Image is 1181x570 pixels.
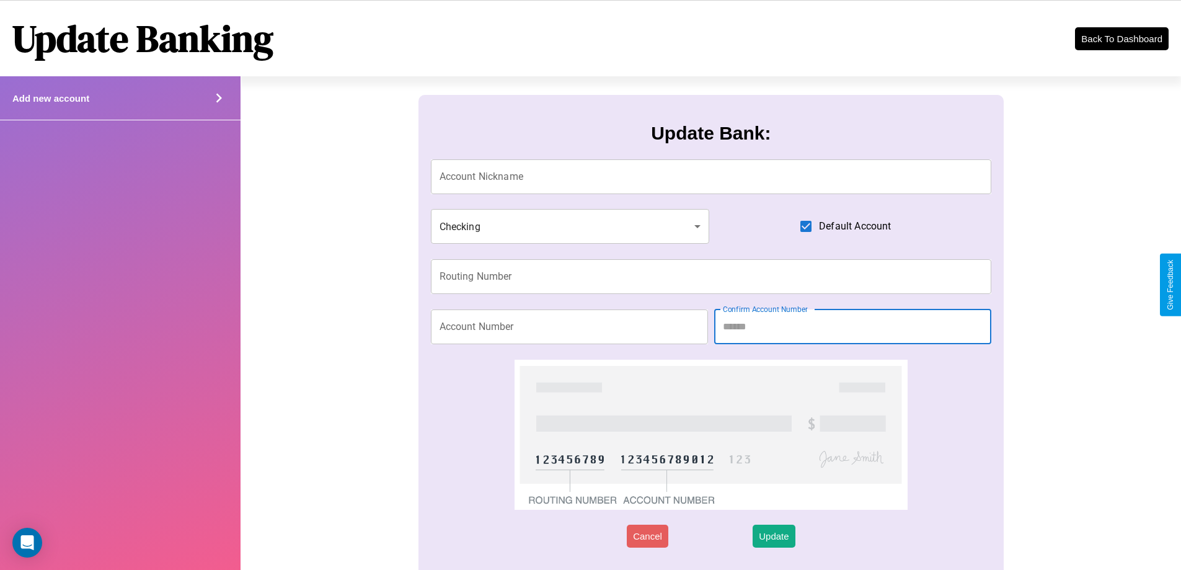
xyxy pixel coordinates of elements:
[515,360,907,510] img: check
[1166,260,1175,310] div: Give Feedback
[1075,27,1169,50] button: Back To Dashboard
[819,219,891,234] span: Default Account
[12,93,89,104] h4: Add new account
[431,209,710,244] div: Checking
[12,13,273,64] h1: Update Banking
[651,123,771,144] h3: Update Bank:
[12,528,42,558] div: Open Intercom Messenger
[753,525,795,548] button: Update
[723,304,808,314] label: Confirm Account Number
[627,525,668,548] button: Cancel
